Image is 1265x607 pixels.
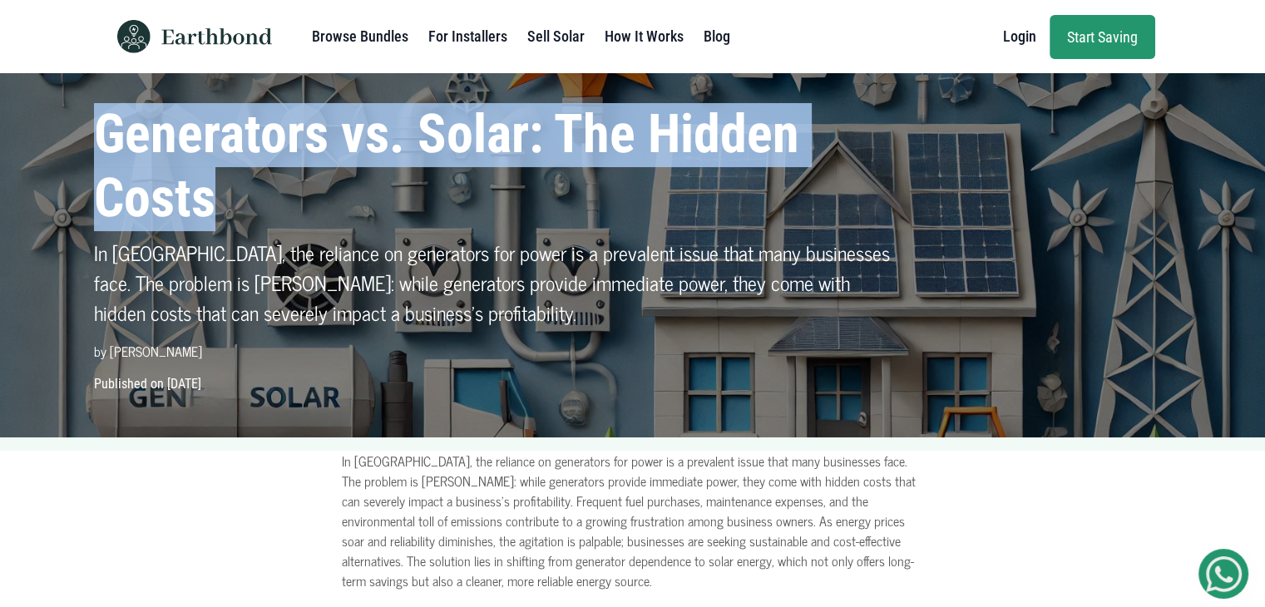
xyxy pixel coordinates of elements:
p: Published on [DATE] [84,374,1182,394]
h1: Generators vs. Solar: The Hidden Costs [94,103,897,231]
p: In [GEOGRAPHIC_DATA], the reliance on generators for power is a prevalent issue that many busines... [94,238,897,328]
p: In [GEOGRAPHIC_DATA], the reliance on generators for power is a prevalent issue that many busines... [342,451,924,590]
a: Browse Bundles [312,20,408,53]
a: Blog [704,20,730,53]
p: by [PERSON_NAME] [94,341,897,361]
a: Sell Solar [527,20,585,53]
a: How It Works [605,20,684,53]
a: Start Saving [1050,15,1155,59]
a: For Installers [428,20,507,53]
img: Get Started On Earthbond Via Whatsapp [1206,556,1242,592]
img: Earthbond icon logo [111,20,157,53]
a: Login [1003,20,1036,53]
a: Earthbond icon logo Earthbond text logo [111,7,272,67]
img: Earthbond text logo [161,28,272,45]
